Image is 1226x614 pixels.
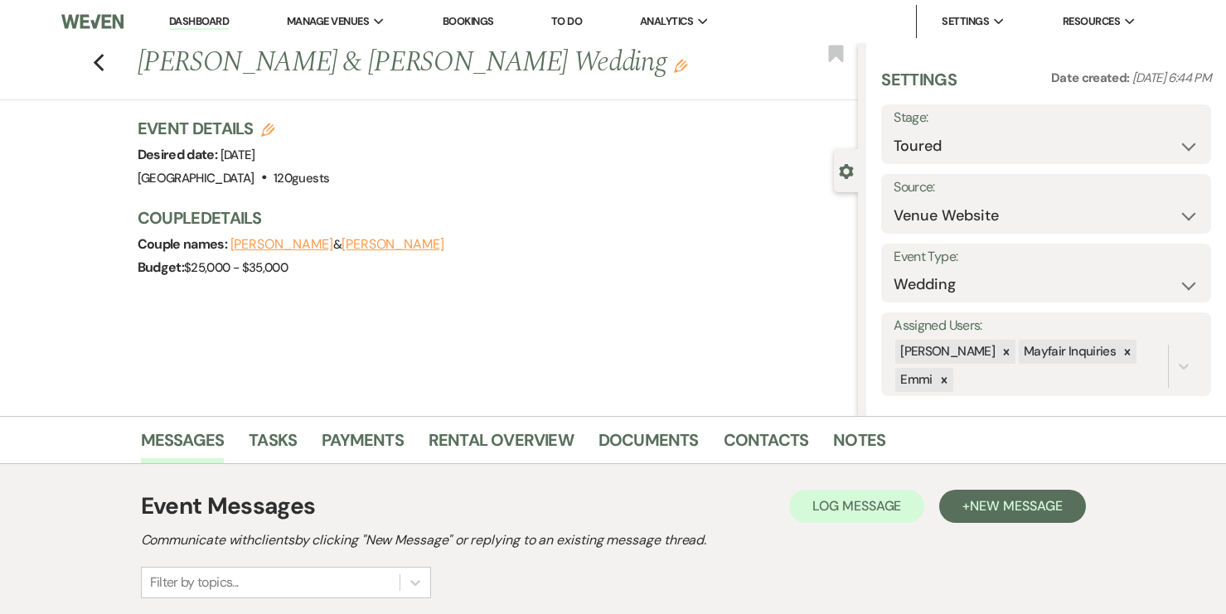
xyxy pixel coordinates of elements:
span: & [230,236,444,253]
span: Manage Venues [287,13,369,30]
h3: Couple Details [138,206,842,230]
span: Couple names: [138,235,230,253]
h2: Communicate with clients by clicking "New Message" or replying to an existing message thread. [141,530,1086,550]
a: Notes [833,427,885,463]
a: Payments [322,427,404,463]
a: Messages [141,427,225,463]
a: To Do [551,14,582,28]
img: Weven Logo [61,4,124,39]
button: [PERSON_NAME] [230,238,333,251]
div: Emmi [895,368,934,392]
span: Settings [942,13,989,30]
div: [PERSON_NAME] [895,340,997,364]
span: [DATE] 6:44 PM [1132,70,1211,86]
a: Contacts [724,427,809,463]
h3: Event Details [138,117,330,140]
h1: [PERSON_NAME] & [PERSON_NAME] Wedding [138,43,708,83]
span: [DATE] [220,147,255,163]
a: Tasks [249,427,297,463]
a: Dashboard [169,14,229,30]
label: Assigned Users: [894,314,1199,338]
span: 120 guests [274,170,329,186]
span: Date created: [1051,70,1132,86]
span: New Message [970,497,1062,515]
span: Desired date: [138,146,220,163]
span: Budget: [138,259,185,276]
a: Bookings [443,14,494,28]
h3: Settings [881,68,957,104]
label: Event Type: [894,245,1199,269]
span: Resources [1063,13,1120,30]
button: Edit [674,58,687,73]
a: Documents [598,427,699,463]
label: Stage: [894,106,1199,130]
h1: Event Messages [141,489,316,524]
span: Analytics [640,13,693,30]
div: Mayfair Inquiries [1019,340,1118,364]
button: [PERSON_NAME] [342,238,444,251]
a: Rental Overview [429,427,574,463]
label: Source: [894,176,1199,200]
button: +New Message [939,490,1085,523]
span: $25,000 - $35,000 [184,259,288,276]
span: [GEOGRAPHIC_DATA] [138,170,254,186]
span: Log Message [812,497,901,515]
div: Filter by topics... [150,573,239,592]
button: Close lead details [839,162,854,178]
button: Log Message [789,490,924,523]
